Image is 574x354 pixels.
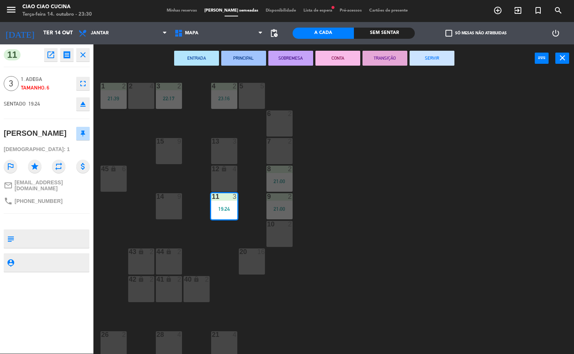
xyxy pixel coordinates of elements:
[445,30,452,37] span: check_box_outline_blank
[233,166,237,172] div: 4
[178,276,182,283] div: 2
[269,29,278,38] span: pending_actions
[44,48,58,62] button: open_in_new
[288,221,293,228] div: 2
[205,276,210,283] div: 2
[185,31,198,36] span: MAPA
[240,83,240,90] div: 5
[101,331,102,338] div: 26
[76,97,90,111] button: eject
[157,193,157,200] div: 14
[150,248,154,255] div: 2
[554,6,563,15] i: search
[78,79,87,88] i: fullscreen
[157,331,157,338] div: 28
[78,100,87,109] i: eject
[6,235,15,243] i: subject
[233,193,237,200] div: 3
[535,53,549,64] button: power_input
[493,6,502,15] i: add_circle_outline
[4,101,26,107] span: SENTADO
[211,96,237,101] div: 23:16
[101,166,102,172] div: 45
[6,4,17,15] i: menu
[288,166,293,172] div: 2
[150,276,154,283] div: 2
[555,53,569,64] button: close
[76,48,90,62] button: close
[257,248,265,255] div: 16
[157,83,157,90] div: 3
[221,166,227,172] i: lock
[331,5,335,10] span: fiber_manual_record
[4,179,90,191] a: mail_outline[EMAIL_ADDRESS][DOMAIN_NAME]
[157,276,157,283] div: 41
[288,193,293,200] div: 2
[551,29,560,38] i: power_settings_new
[163,9,201,13] span: Minhas reservas
[15,198,62,204] span: [PHONE_NUMBER]
[156,96,182,101] div: 22:17
[266,206,293,212] div: 21:00
[28,160,41,173] i: star
[4,127,67,140] div: [PERSON_NAME]
[150,83,154,90] div: 4
[21,84,72,92] div: Tamanho: 6
[534,6,543,15] i: turned_in_not
[76,77,90,90] button: fullscreen
[178,331,182,338] div: 4
[315,51,360,66] button: CONTA
[62,50,71,59] i: receipt
[76,160,90,173] i: attach_money
[362,51,407,66] button: TRANSIÇÃO
[354,28,415,39] div: Sem sentar
[78,50,87,59] i: close
[537,53,546,62] i: power_input
[178,138,182,145] div: 9
[28,101,40,107] span: 19:24
[262,9,300,13] span: Disponibilidade
[201,9,262,13] span: [PERSON_NAME] semeadas
[221,51,266,66] button: PRINCIPAL
[178,193,182,200] div: 9
[166,276,172,282] i: lock
[122,83,127,90] div: 2
[268,51,313,66] button: SOBREMESA
[110,166,117,172] i: lock
[15,179,90,191] span: [EMAIL_ADDRESS][DOMAIN_NAME]
[193,276,200,282] i: lock
[365,9,411,13] span: Cartões de presente
[240,248,240,255] div: 20
[260,83,265,90] div: 5
[60,48,74,62] button: receipt
[211,206,237,212] div: 19:24
[300,9,336,13] span: Lista de espera
[178,83,182,90] div: 2
[233,83,237,90] div: 2
[64,29,73,38] i: arrow_drop_down
[336,9,365,13] span: Pré-acessos
[6,4,17,18] button: menu
[178,248,182,255] div: 2
[157,138,157,145] div: 15
[6,259,15,267] i: person_pin
[288,138,293,145] div: 2
[101,83,102,90] div: 1
[138,276,144,282] i: lock
[513,6,522,15] i: exit_to_app
[21,75,72,84] span: 1. ADEGA
[46,50,55,59] i: open_in_new
[122,331,127,338] div: 2
[122,166,127,172] div: 6
[558,53,567,62] i: close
